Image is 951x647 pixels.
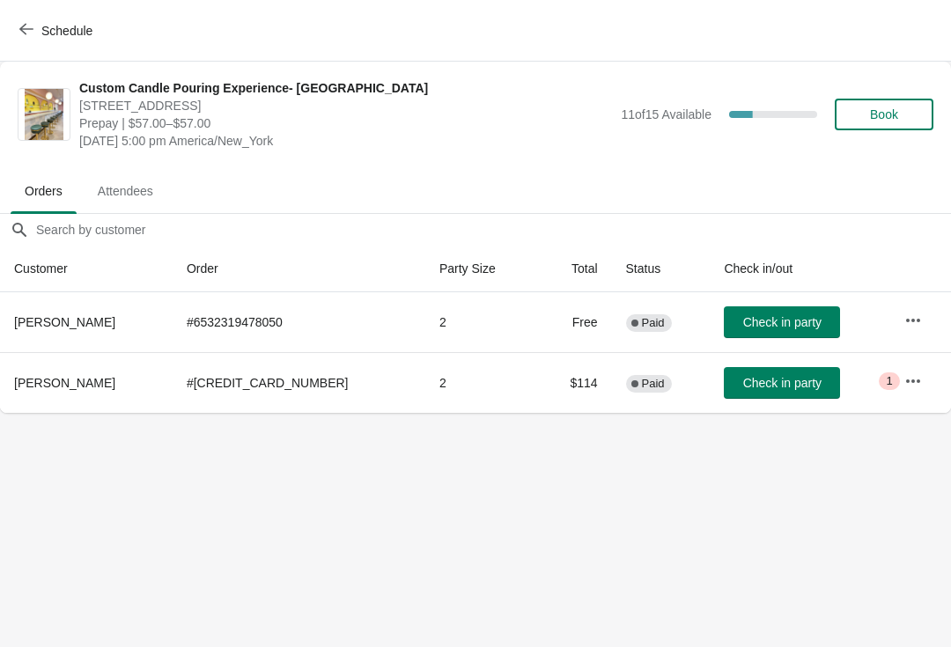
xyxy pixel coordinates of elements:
[79,114,612,132] span: Prepay | $57.00–$57.00
[9,15,107,47] button: Schedule
[425,246,538,292] th: Party Size
[743,315,822,329] span: Check in party
[79,132,612,150] span: [DATE] 5:00 pm America/New_York
[79,97,612,114] span: [STREET_ADDRESS]
[25,89,63,140] img: Custom Candle Pouring Experience- Delray Beach
[173,352,425,413] td: # [CREDIT_CARD_NUMBER]
[642,316,665,330] span: Paid
[35,214,951,246] input: Search by customer
[724,367,840,399] button: Check in party
[537,292,611,352] td: Free
[621,107,711,121] span: 11 of 15 Available
[41,24,92,38] span: Schedule
[425,292,538,352] td: 2
[724,306,840,338] button: Check in party
[425,352,538,413] td: 2
[870,107,898,121] span: Book
[537,246,611,292] th: Total
[11,175,77,207] span: Orders
[612,246,711,292] th: Status
[14,315,115,329] span: [PERSON_NAME]
[79,79,612,97] span: Custom Candle Pouring Experience- [GEOGRAPHIC_DATA]
[14,376,115,390] span: [PERSON_NAME]
[642,377,665,391] span: Paid
[84,175,167,207] span: Attendees
[173,246,425,292] th: Order
[835,99,933,130] button: Book
[173,292,425,352] td: # 6532319478050
[537,352,611,413] td: $114
[743,376,822,390] span: Check in party
[710,246,889,292] th: Check in/out
[886,374,892,388] span: 1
